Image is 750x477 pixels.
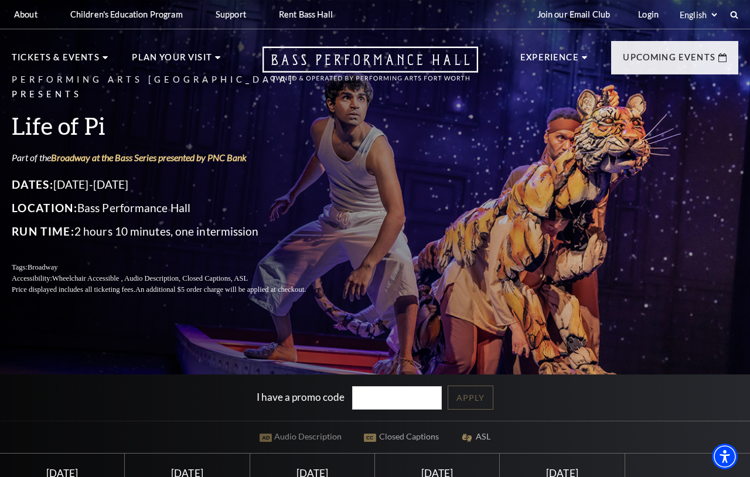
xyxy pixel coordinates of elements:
[52,274,248,282] span: Wheelchair Accessible , Audio Description, Closed Captions, ASL
[12,50,100,71] p: Tickets & Events
[12,199,334,217] p: Bass Performance Hall
[12,111,334,141] h3: Life of Pi
[257,390,345,403] label: I have a promo code
[12,284,334,295] p: Price displayed includes all ticketing fees.
[216,9,246,19] p: Support
[12,273,334,284] p: Accessibility:
[12,224,74,238] span: Run Time:
[12,262,334,273] p: Tags:
[28,263,58,271] span: Broadway
[279,9,333,19] p: Rent Bass Hall
[520,50,579,71] p: Experience
[12,178,53,191] span: Dates:
[12,175,334,194] p: [DATE]-[DATE]
[70,9,183,19] p: Children's Education Program
[677,9,719,21] select: Select:
[12,201,77,214] span: Location:
[623,50,715,71] p: Upcoming Events
[12,151,334,164] p: Part of the
[12,222,334,241] p: 2 hours 10 minutes, one intermission
[51,152,247,163] a: Broadway at the Bass Series presented by PNC Bank
[135,285,306,294] span: An additional $5 order charge will be applied at checkout.
[132,50,212,71] p: Plan Your Visit
[14,9,37,19] p: About
[712,444,738,469] div: Accessibility Menu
